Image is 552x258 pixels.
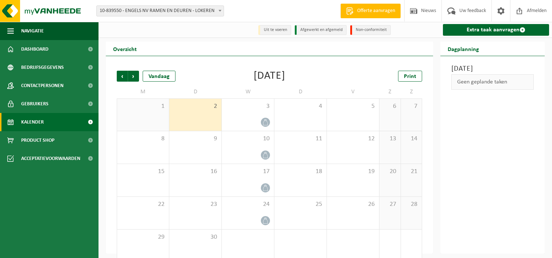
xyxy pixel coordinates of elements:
span: Bedrijfsgegevens [21,58,64,77]
span: Product Shop [21,131,54,149]
span: 10 [225,135,270,143]
li: Afgewerkt en afgemeld [295,25,347,35]
span: 15 [121,168,165,176]
span: 9 [173,135,218,143]
h2: Dagplanning [440,42,486,56]
span: Offerte aanvragen [355,7,397,15]
span: Vorige [117,71,128,82]
li: Non-conformiteit [350,25,391,35]
li: Uit te voeren [258,25,291,35]
span: 5 [331,102,375,110]
span: 11 [278,135,323,143]
span: 8 [121,135,165,143]
td: D [169,85,222,98]
span: 10-839550 - ENGELS NV RAMEN EN DEUREN - LOKEREN [96,5,224,16]
span: 29 [121,233,165,241]
span: Volgende [128,71,139,82]
span: 23 [173,200,218,208]
span: Gebruikers [21,95,49,113]
span: Kalender [21,113,44,131]
a: Offerte aanvragen [340,4,401,18]
span: 26 [331,200,375,208]
span: Contactpersonen [21,77,63,95]
span: 25 [278,200,323,208]
div: [DATE] [254,71,285,82]
span: Acceptatievoorwaarden [21,149,80,168]
span: 6 [383,102,397,110]
span: 12 [331,135,375,143]
span: 27 [383,200,397,208]
span: Navigatie [21,22,44,40]
span: Dashboard [21,40,49,58]
a: Print [398,71,422,82]
h2: Overzicht [106,42,144,56]
span: 28 [405,200,418,208]
span: 22 [121,200,165,208]
div: Vandaag [143,71,175,82]
span: 17 [225,168,270,176]
td: W [222,85,274,98]
span: 1 [121,102,165,110]
span: 24 [225,200,270,208]
span: 2 [173,102,218,110]
a: Extra taak aanvragen [443,24,549,36]
span: 21 [405,168,418,176]
span: 10-839550 - ENGELS NV RAMEN EN DEUREN - LOKEREN [97,6,224,16]
span: 30 [173,233,218,241]
div: Geen geplande taken [451,74,534,90]
span: 16 [173,168,218,176]
td: M [117,85,169,98]
td: D [274,85,327,98]
span: 7 [405,102,418,110]
span: 4 [278,102,323,110]
span: 20 [383,168,397,176]
span: 14 [405,135,418,143]
span: Print [404,74,416,79]
td: Z [401,85,422,98]
span: 3 [225,102,270,110]
span: 19 [331,168,375,176]
td: V [327,85,379,98]
span: 13 [383,135,397,143]
td: Z [379,85,401,98]
span: 18 [278,168,323,176]
h3: [DATE] [451,63,534,74]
